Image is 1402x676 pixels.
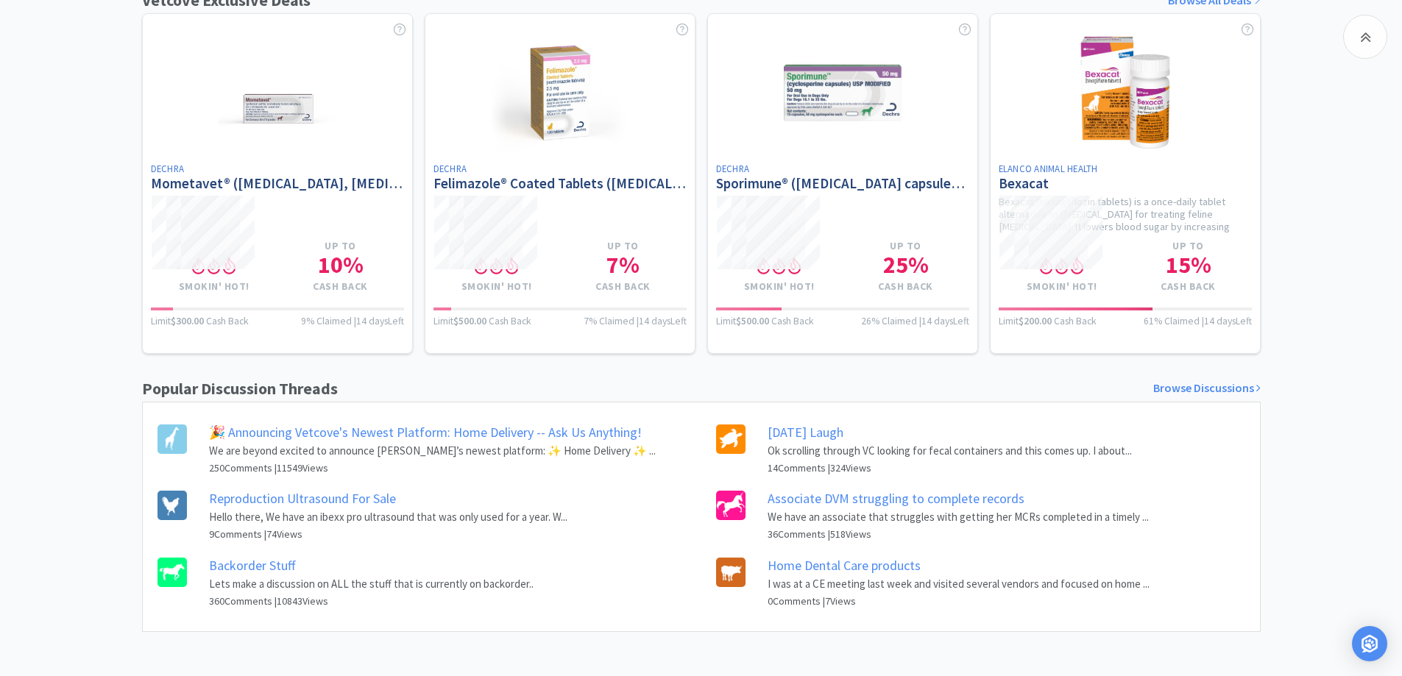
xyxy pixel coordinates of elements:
h4: Cash Back [1125,280,1252,293]
h6: 9 Comments | 74 Views [209,526,567,542]
p: I was at a CE meeting last week and visited several vendors and focused on home ... [768,575,1150,593]
h4: Smokin' Hot! [151,280,277,293]
h4: Up to [560,240,687,252]
h1: 7 % [560,253,687,277]
h4: Up to [843,240,969,252]
h1: Popular Discussion Threads [142,376,338,402]
h1: 15 % [1125,253,1252,277]
h1: 25 % [843,253,969,277]
h1: 10 % [277,253,404,277]
a: Reproduction Ultrasound For Sale [209,490,396,507]
p: Hello there, We have an ibexx pro ultrasound that was only used for a year. W... [209,508,567,526]
h4: Cash Back [843,280,969,293]
h4: Cash Back [560,280,687,293]
h6: 36 Comments | 518 Views [768,526,1149,542]
h6: 14 Comments | 324 Views [768,460,1132,476]
p: Ok scrolling through VC looking for fecal containers and this comes up. I about... [768,442,1132,460]
a: Home Dental Care products [768,557,921,574]
a: [DATE] Laugh [768,424,843,441]
h6: 0 Comments | 7 Views [768,593,1150,609]
p: We are beyond excited to announce [PERSON_NAME]’s newest platform: ✨ Home Delivery ✨ ... [209,442,656,460]
a: 🎉 Announcing Vetcove's Newest Platform: Home Delivery -- Ask Us Anything! [209,424,642,441]
a: Associate DVM struggling to complete records [768,490,1024,507]
a: DechraFelimazole® Coated Tablets ([MEDICAL_DATA] tablets) Smokin' Hot!Up to7%Cash BackLimit$500.0... [425,13,695,353]
a: DechraMometavet® ([MEDICAL_DATA], [MEDICAL_DATA] anhydrous, and [MEDICAL_DATA] otic suspension) S... [142,13,413,353]
h4: Up to [1125,240,1252,252]
a: Backorder Stuff [209,557,295,574]
p: We have an associate that struggles with getting her MCRs completed in a timely ... [768,508,1149,526]
h4: Up to [277,240,404,252]
a: Browse Discussions [1153,379,1261,398]
h4: Smokin' Hot! [716,280,843,293]
a: Elanco Animal HealthBexacatBexacat (bexagliflozin tablets) is a once-daily tablet alternative to ... [990,13,1261,353]
h6: 250 Comments | 11549 Views [209,460,656,476]
div: Open Intercom Messenger [1352,626,1387,661]
h4: Smokin' Hot! [433,280,560,293]
h6: 360 Comments | 10843 Views [209,593,534,609]
h4: Smokin' Hot! [999,280,1125,293]
p: Lets make a discussion on ALL the stuff that is currently on backorder.. [209,575,534,593]
h4: Cash Back [277,280,404,293]
a: DechraSporimune® ([MEDICAL_DATA] capsules) USP MODIFIED Smokin' Hot!Up to25%Cash BackLimit$500.00... [707,13,978,353]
